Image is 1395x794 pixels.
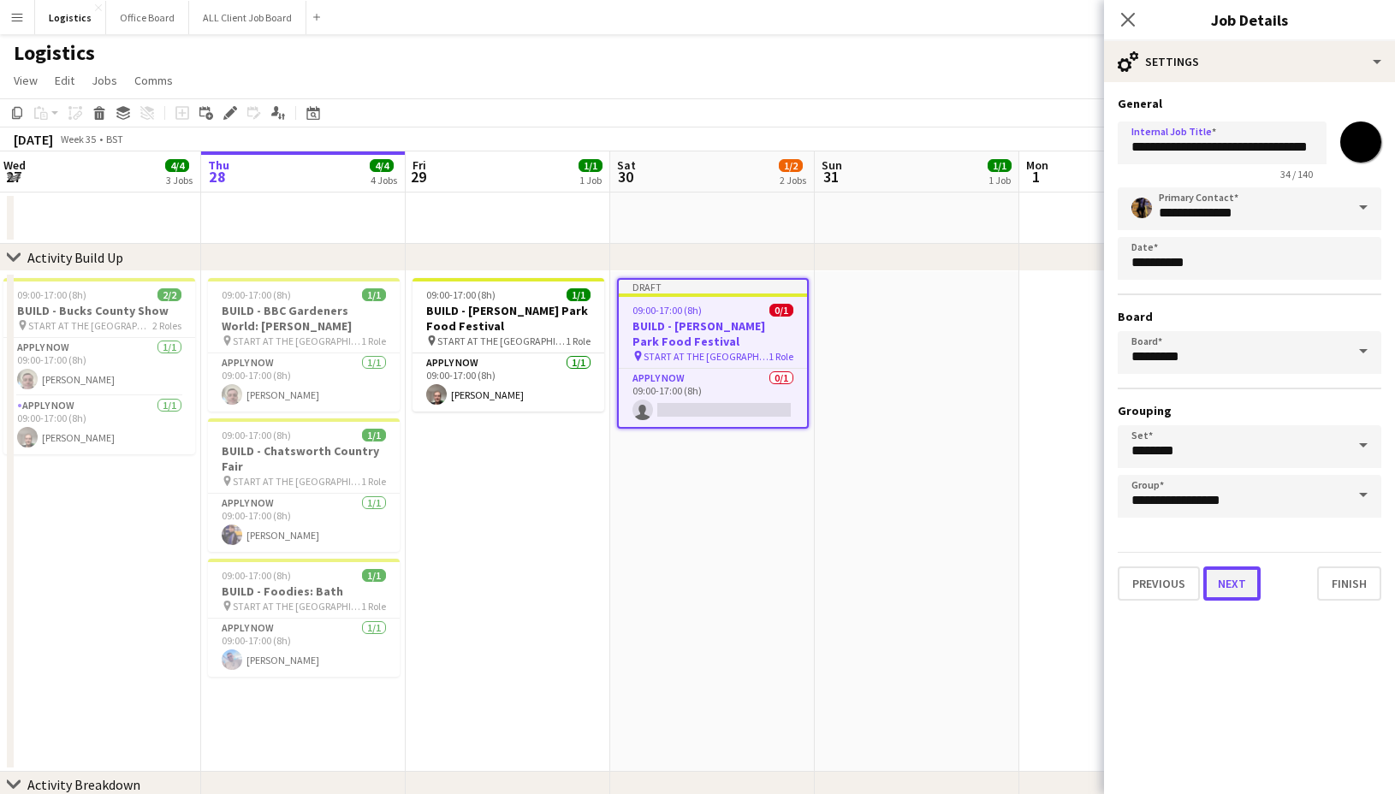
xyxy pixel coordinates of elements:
[371,174,397,187] div: 4 Jobs
[1118,96,1381,111] h3: General
[361,600,386,613] span: 1 Role
[1104,9,1395,31] h3: Job Details
[1026,157,1048,173] span: Mon
[1203,566,1261,601] button: Next
[362,288,386,301] span: 1/1
[819,167,842,187] span: 31
[208,303,400,334] h3: BUILD - BBC Gardeners World: [PERSON_NAME]
[1118,309,1381,324] h3: Board
[106,1,189,34] button: Office Board
[27,776,140,793] div: Activity Breakdown
[362,429,386,441] span: 1/1
[233,335,361,347] span: START AT THE [GEOGRAPHIC_DATA]
[28,319,152,332] span: START AT THE [GEOGRAPHIC_DATA]
[579,159,603,172] span: 1/1
[48,69,81,92] a: Edit
[35,1,106,34] button: Logistics
[413,353,604,412] app-card-role: APPLY NOW1/109:00-17:00 (8h)[PERSON_NAME]
[567,288,591,301] span: 1/1
[205,167,229,187] span: 28
[619,280,807,293] div: Draft
[1118,566,1200,601] button: Previous
[769,304,793,317] span: 0/1
[822,157,842,173] span: Sun
[361,475,386,488] span: 1 Role
[579,174,602,187] div: 1 Job
[157,288,181,301] span: 2/2
[3,338,195,396] app-card-role: APPLY NOW1/109:00-17:00 (8h)[PERSON_NAME]
[165,159,189,172] span: 4/4
[362,569,386,582] span: 1/1
[1,167,26,187] span: 27
[14,40,95,66] h1: Logistics
[208,157,229,173] span: Thu
[166,174,193,187] div: 3 Jobs
[222,288,291,301] span: 09:00-17:00 (8h)
[55,73,74,88] span: Edit
[92,73,117,88] span: Jobs
[988,159,1012,172] span: 1/1
[7,69,45,92] a: View
[222,429,291,441] span: 09:00-17:00 (8h)
[222,569,291,582] span: 09:00-17:00 (8h)
[614,167,636,187] span: 30
[3,303,195,318] h3: BUILD - Bucks County Show
[208,559,400,677] app-job-card: 09:00-17:00 (8h)1/1BUILD - Foodies: Bath START AT THE [GEOGRAPHIC_DATA]1 RoleAPPLY NOW1/109:00-17...
[1118,403,1381,418] h3: Grouping
[14,73,38,88] span: View
[413,278,604,412] app-job-card: 09:00-17:00 (8h)1/1BUILD - [PERSON_NAME] Park Food Festival START AT THE [GEOGRAPHIC_DATA]1 RoleA...
[208,494,400,552] app-card-role: APPLY NOW1/109:00-17:00 (8h)[PERSON_NAME]
[769,350,793,363] span: 1 Role
[152,319,181,332] span: 2 Roles
[208,418,400,552] app-job-card: 09:00-17:00 (8h)1/1BUILD - Chatsworth Country Fair START AT THE [GEOGRAPHIC_DATA]1 RoleAPPLY NOW1...
[361,335,386,347] span: 1 Role
[1024,167,1048,187] span: 1
[106,133,123,145] div: BST
[208,278,400,412] app-job-card: 09:00-17:00 (8h)1/1BUILD - BBC Gardeners World: [PERSON_NAME] START AT THE [GEOGRAPHIC_DATA]1 Rol...
[208,353,400,412] app-card-role: APPLY NOW1/109:00-17:00 (8h)[PERSON_NAME]
[128,69,180,92] a: Comms
[988,174,1011,187] div: 1 Job
[85,69,124,92] a: Jobs
[14,131,53,148] div: [DATE]
[3,278,195,454] app-job-card: 09:00-17:00 (8h)2/2BUILD - Bucks County Show START AT THE [GEOGRAPHIC_DATA]2 RolesAPPLY NOW1/109:...
[189,1,306,34] button: ALL Client Job Board
[1104,41,1395,82] div: Settings
[208,619,400,677] app-card-role: APPLY NOW1/109:00-17:00 (8h)[PERSON_NAME]
[632,304,702,317] span: 09:00-17:00 (8h)
[3,396,195,454] app-card-role: APPLY NOW1/109:00-17:00 (8h)[PERSON_NAME]
[617,157,636,173] span: Sat
[619,369,807,427] app-card-role: APPLY NOW0/109:00-17:00 (8h)
[619,318,807,349] h3: BUILD - [PERSON_NAME] Park Food Festival
[134,73,173,88] span: Comms
[208,443,400,474] h3: BUILD - Chatsworth Country Fair
[780,174,806,187] div: 2 Jobs
[779,159,803,172] span: 1/2
[233,600,361,613] span: START AT THE [GEOGRAPHIC_DATA]
[617,278,809,429] app-job-card: Draft09:00-17:00 (8h)0/1BUILD - [PERSON_NAME] Park Food Festival START AT THE [GEOGRAPHIC_DATA]1 ...
[1317,566,1381,601] button: Finish
[370,159,394,172] span: 4/4
[56,133,99,145] span: Week 35
[233,475,361,488] span: START AT THE [GEOGRAPHIC_DATA]
[3,157,26,173] span: Wed
[1267,168,1327,181] span: 34 / 140
[410,167,426,187] span: 29
[17,288,86,301] span: 09:00-17:00 (8h)
[413,303,604,334] h3: BUILD - [PERSON_NAME] Park Food Festival
[208,584,400,599] h3: BUILD - Foodies: Bath
[437,335,566,347] span: START AT THE [GEOGRAPHIC_DATA]
[566,335,591,347] span: 1 Role
[413,157,426,173] span: Fri
[426,288,496,301] span: 09:00-17:00 (8h)
[644,350,769,363] span: START AT THE [GEOGRAPHIC_DATA]
[27,249,123,266] div: Activity Build Up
